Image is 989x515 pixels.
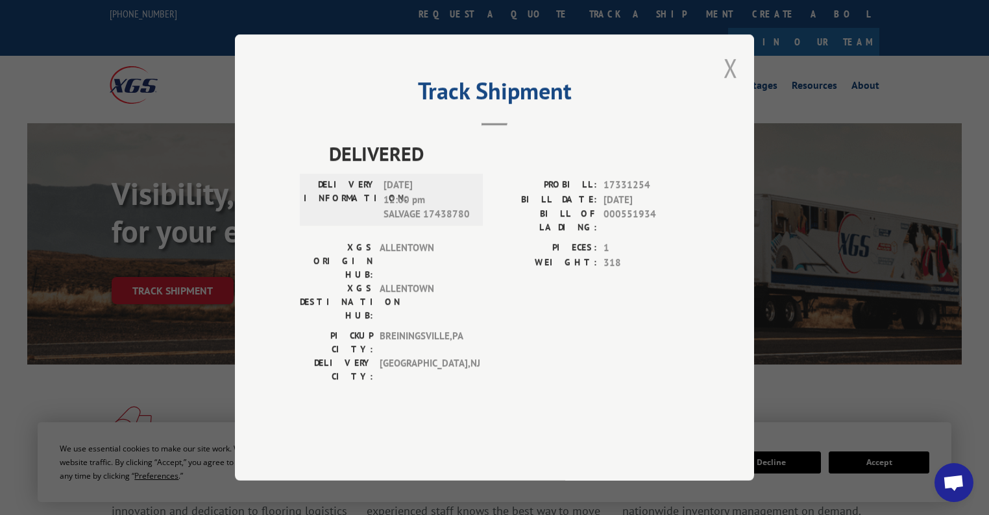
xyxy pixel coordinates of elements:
label: PICKUP CITY: [300,329,373,356]
span: DELIVERED [329,139,689,168]
span: BREININGSVILLE , PA [380,329,467,356]
span: [DATE] [604,193,689,208]
label: BILL DATE: [494,193,597,208]
span: [DATE] 12:00 pm SALVAGE 17438780 [384,178,471,222]
label: XGS DESTINATION HUB: [300,281,373,322]
span: 318 [604,256,689,270]
label: XGS ORIGIN HUB: [300,241,373,281]
span: 17331254 [604,178,689,193]
span: 000551934 [604,207,689,234]
span: 1 [604,241,689,256]
h2: Track Shipment [300,82,689,106]
label: WEIGHT: [494,256,597,270]
span: [GEOGRAPHIC_DATA] , NJ [380,356,467,383]
span: ALLENTOWN [380,241,467,281]
span: ALLENTOWN [380,281,467,322]
div: Open chat [934,463,973,502]
label: BILL OF LADING: [494,207,597,234]
button: Close modal [724,51,738,85]
label: DELIVERY CITY: [300,356,373,383]
label: PIECES: [494,241,597,256]
label: PROBILL: [494,178,597,193]
label: DELIVERY INFORMATION: [304,178,377,222]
